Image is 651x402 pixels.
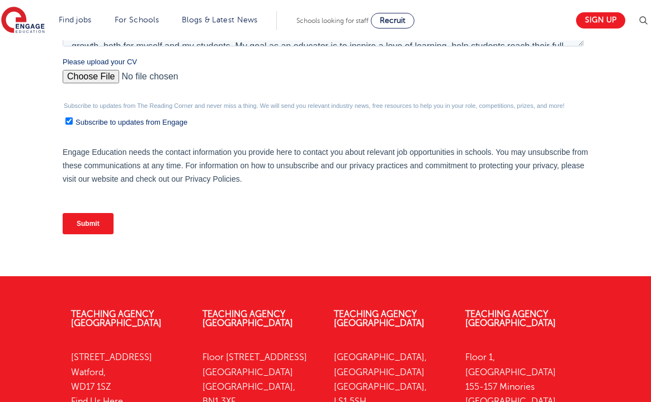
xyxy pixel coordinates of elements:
a: Teaching Agency [GEOGRAPHIC_DATA] [202,309,293,328]
img: Engage Education [1,7,45,35]
a: Find jobs [59,16,92,24]
a: Blogs & Latest News [182,16,258,24]
input: *Last name [263,2,521,25]
span: Schools looking for staff [296,17,369,25]
input: Subscribe to updates from Engage [3,384,10,391]
a: Teaching Agency [GEOGRAPHIC_DATA] [71,309,162,328]
span: Subscribe to updates from Engage [13,385,125,393]
a: Teaching Agency [GEOGRAPHIC_DATA] [465,309,556,328]
a: Recruit [371,13,414,29]
a: Sign up [576,12,625,29]
span: Recruit [380,16,405,25]
input: *Contact Number [263,37,521,59]
a: For Schools [115,16,159,24]
a: Teaching Agency [GEOGRAPHIC_DATA] [334,309,424,328]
